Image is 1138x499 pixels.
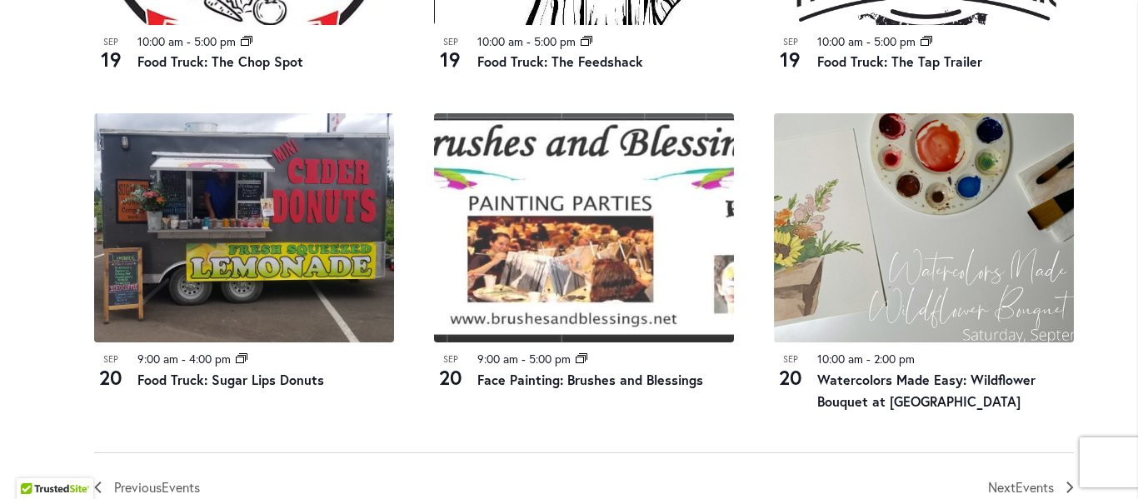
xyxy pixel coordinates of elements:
[477,351,518,367] time: 9:00 am
[774,45,807,73] span: 19
[434,113,734,342] img: Brushes and Blessings – Face Painting
[817,52,982,70] a: Food Truck: The Tap Trailer
[866,33,871,49] span: -
[529,351,571,367] time: 5:00 pm
[522,351,526,367] span: -
[94,477,200,498] a: Previous Events
[477,33,523,49] time: 10:00 am
[817,371,1036,410] a: Watercolors Made Easy: Wildflower Bouquet at [GEOGRAPHIC_DATA]
[1016,478,1054,496] span: Events
[988,477,1054,498] span: Next
[774,352,807,367] span: Sep
[774,363,807,392] span: 20
[874,351,915,367] time: 2:00 pm
[137,33,183,49] time: 10:00 am
[434,363,467,392] span: 20
[434,45,467,73] span: 19
[527,33,531,49] span: -
[988,477,1074,498] a: Next Events
[189,351,231,367] time: 4:00 pm
[182,351,186,367] span: -
[137,351,178,367] time: 9:00 am
[137,52,303,70] a: Food Truck: The Chop Spot
[94,363,127,392] span: 20
[94,45,127,73] span: 19
[774,113,1074,342] img: 25cdfb0fdae5fac2d41c26229c463054
[94,35,127,49] span: Sep
[477,52,643,70] a: Food Truck: The Feedshack
[114,477,200,498] span: Previous
[874,33,916,49] time: 5:00 pm
[817,33,863,49] time: 10:00 am
[137,371,324,388] a: Food Truck: Sugar Lips Donuts
[774,35,807,49] span: Sep
[12,440,59,487] iframe: Launch Accessibility Center
[866,351,871,367] span: -
[477,371,703,388] a: Face Painting: Brushes and Blessings
[94,352,127,367] span: Sep
[434,35,467,49] span: Sep
[434,352,467,367] span: Sep
[187,33,191,49] span: -
[817,351,863,367] time: 10:00 am
[94,113,394,342] img: Food Truck: Sugar Lips Apple Cider Donuts
[534,33,576,49] time: 5:00 pm
[194,33,236,49] time: 5:00 pm
[162,478,200,496] span: Events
